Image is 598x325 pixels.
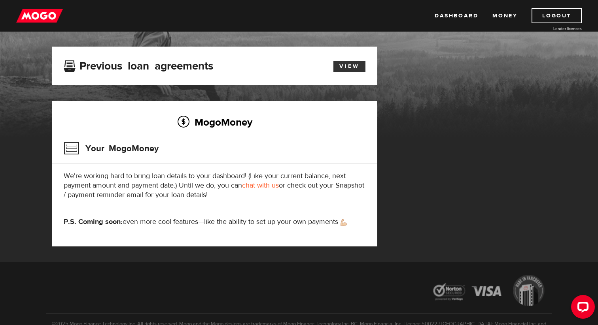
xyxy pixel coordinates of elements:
img: strong arm emoji [341,219,347,226]
h3: Your MogoMoney [64,138,159,159]
h2: MogoMoney [64,114,365,130]
a: View [333,61,365,72]
a: Logout [532,8,582,23]
a: Money [492,8,517,23]
a: Lender licences [522,26,582,32]
p: We're working hard to bring loan details to your dashboard! (Like your current balance, next paym... [64,171,365,200]
iframe: LiveChat chat widget [565,292,598,325]
a: chat with us [242,181,279,190]
img: mogo_logo-11ee424be714fa7cbb0f0f49df9e16ec.png [16,8,63,23]
a: Dashboard [435,8,478,23]
p: even more cool features—like the ability to set up your own payments [64,217,365,227]
strong: P.S. Coming soon: [64,217,123,226]
img: legal-icons-92a2ffecb4d32d839781d1b4e4802d7b.png [426,269,552,314]
h3: Previous loan agreements [64,60,213,70]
